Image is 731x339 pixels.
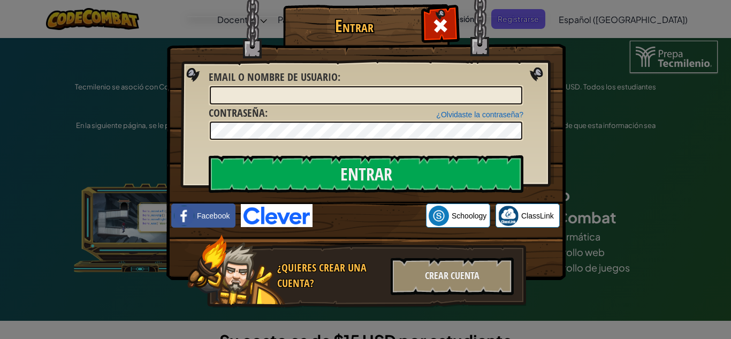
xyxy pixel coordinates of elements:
[241,204,313,227] img: clever-logo-blue.png
[174,206,194,226] img: facebook_small.png
[209,70,338,84] span: Email o Nombre de usuario
[209,155,523,193] input: Entrar
[521,210,554,221] span: ClassLink
[277,260,384,291] div: ¿Quieres crear una cuenta?
[209,106,265,120] span: Contraseña
[429,206,449,226] img: schoology.png
[498,206,519,226] img: classlink-logo-small.png
[391,258,514,295] div: Crear Cuenta
[209,106,268,121] label: :
[197,210,230,221] span: Facebook
[436,110,523,119] a: ¿Olvidaste la contraseña?
[313,204,426,228] iframe: Botón de Acceder con Google
[209,70,340,85] label: :
[452,210,486,221] span: Schoology
[286,17,422,35] h1: Entrar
